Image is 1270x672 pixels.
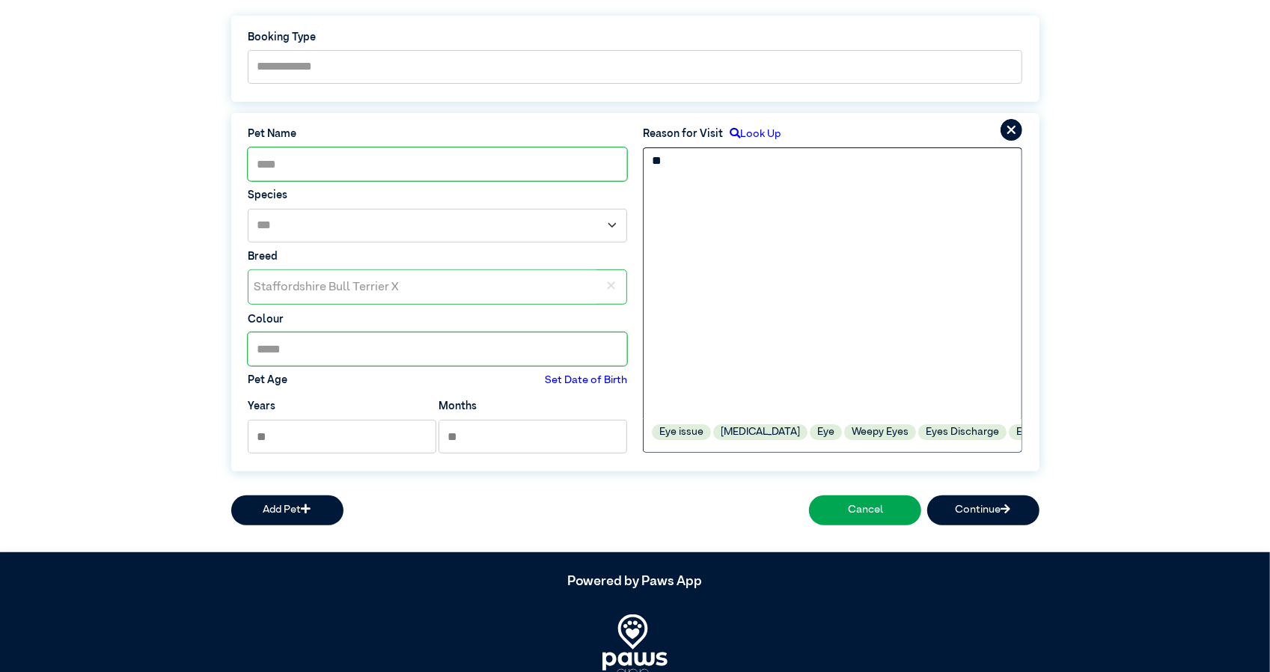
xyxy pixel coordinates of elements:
[810,424,842,440] label: Eye
[1009,424,1089,440] label: Eye Problems
[248,249,627,266] label: Breed
[248,373,287,389] label: Pet Age
[643,126,723,143] label: Reason for Visit
[844,424,916,440] label: Weepy Eyes
[652,424,711,440] label: Eye issue
[713,424,808,440] label: [MEDICAL_DATA]
[248,312,627,329] label: Colour
[231,574,1039,590] h5: Powered by Paws App
[248,30,1022,46] label: Booking Type
[545,373,627,389] label: Set Date of Birth
[918,424,1007,440] label: Eyes Discharge
[248,270,596,304] div: Staffordshire Bull Terrier X
[231,495,344,525] button: Add Pet
[927,495,1039,525] button: Continue
[439,399,477,415] label: Months
[596,270,626,304] div: ✕
[248,188,627,204] label: Species
[809,495,921,525] button: Cancel
[248,126,627,143] label: Pet Name
[723,126,781,143] label: Look Up
[248,399,275,415] label: Years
